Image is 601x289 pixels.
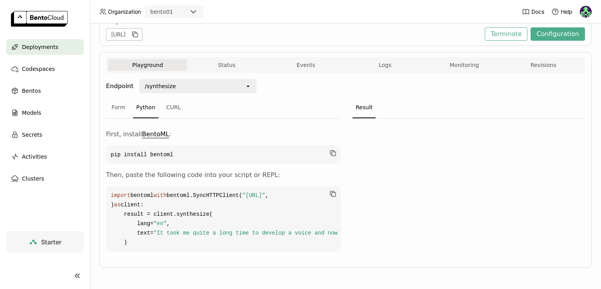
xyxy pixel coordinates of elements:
[504,59,583,71] button: Revisions
[551,8,572,16] div: Help
[176,82,177,90] input: Selected /synthesize.
[153,230,486,236] span: "It took me quite a long time to develop a voice and now that I have it I am not going to be sile...
[531,27,585,41] button: Configuration
[106,82,133,90] strong: Endpoint
[522,8,544,16] a: Docs
[245,83,251,89] svg: open
[266,59,345,71] button: Events
[145,82,176,90] div: /synthesize
[41,238,61,246] span: Starter
[163,97,184,118] div: CURL
[353,97,376,118] div: Result
[108,97,128,118] div: Form
[22,108,41,117] span: Models
[22,174,44,183] span: Clusters
[187,59,266,71] button: Status
[114,202,121,208] span: as
[425,59,504,71] button: Monitoring
[22,64,55,74] span: Codespaces
[108,8,141,15] span: Organization
[6,171,84,186] a: Clusters
[133,97,158,118] div: Python
[6,61,84,77] a: Codespaces
[22,152,47,161] span: Activities
[153,220,167,227] span: "en"
[580,6,592,18] img: Marshal AM
[111,192,130,199] span: import
[6,105,84,121] a: Models
[531,8,544,15] span: Docs
[22,42,58,52] span: Deployments
[142,130,169,138] a: BentoML
[379,61,391,69] span: Logs
[485,27,527,41] button: Terminate
[11,11,68,27] img: logo
[22,130,42,139] span: Secrets
[108,59,187,71] button: Playground
[153,192,167,199] span: with
[106,130,341,139] p: First, install :
[106,28,142,41] div: [URL]
[106,170,341,180] p: Then, paste the following code into your script or REPL:
[6,39,84,55] a: Deployments
[242,192,265,199] span: "[URL]"
[6,127,84,143] a: Secrets
[106,145,341,164] code: pip install bentoml
[6,149,84,164] a: Activities
[106,186,341,252] code: bentoml bentoml.SyncHTTPClient( , ) client: result = client.synthesize( lang= , text= , )
[150,8,173,16] div: bento01
[561,8,572,15] span: Help
[22,86,41,96] span: Bentos
[6,83,84,99] a: Bentos
[6,231,84,253] a: Starter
